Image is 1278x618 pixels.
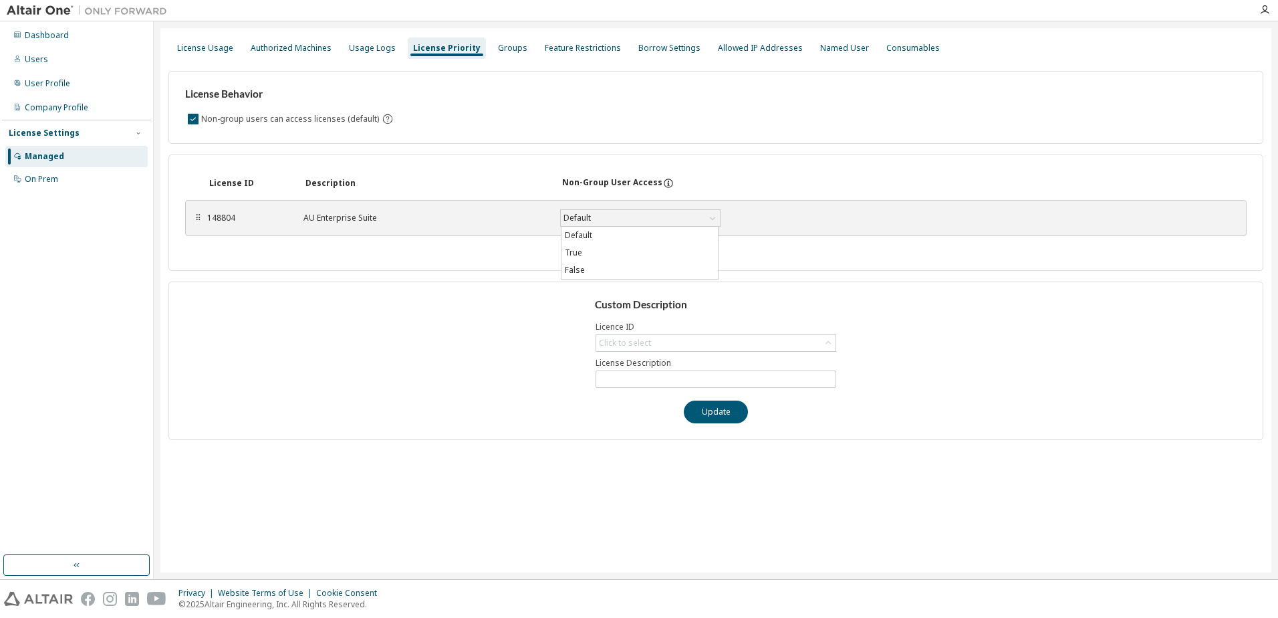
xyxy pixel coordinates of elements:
[498,43,527,54] div: Groups
[194,213,202,223] div: ⠿
[201,111,382,127] label: Non-group users can access licenses (default)
[207,213,287,223] div: 148804
[561,211,593,225] div: Default
[218,588,316,599] div: Website Terms of Use
[638,43,700,54] div: Borrow Settings
[25,151,64,162] div: Managed
[103,592,117,606] img: instagram.svg
[303,213,544,223] div: AU Enterprise Suite
[25,174,58,185] div: On Prem
[7,4,174,17] img: Altair One
[316,588,385,599] div: Cookie Consent
[596,335,836,351] div: Click to select
[886,43,940,54] div: Consumables
[25,78,70,89] div: User Profile
[209,178,289,189] div: License ID
[382,113,394,125] svg: By default any user not assigned to any group can access any license. Turn this setting off to di...
[562,177,662,189] div: Non-Group User Access
[305,178,546,189] div: Description
[599,338,651,348] div: Click to select
[561,262,718,279] li: False
[561,227,718,244] li: Default
[820,43,869,54] div: Named User
[561,210,720,226] div: Default
[349,43,396,54] div: Usage Logs
[185,88,392,101] h3: License Behavior
[178,599,385,610] p: © 2025 Altair Engineering, Inc. All Rights Reserved.
[81,592,95,606] img: facebook.svg
[596,358,836,369] label: License Description
[561,244,718,262] li: True
[596,322,836,332] label: Licence ID
[4,592,73,606] img: altair_logo.svg
[545,43,621,54] div: Feature Restrictions
[413,43,481,54] div: License Priority
[147,592,166,606] img: youtube.svg
[25,102,88,113] div: Company Profile
[595,298,838,312] h3: Custom Description
[684,401,748,423] button: Update
[178,588,218,599] div: Privacy
[9,128,80,138] div: License Settings
[251,43,332,54] div: Authorized Machines
[718,43,803,54] div: Allowed IP Addresses
[25,54,48,65] div: Users
[25,30,69,41] div: Dashboard
[125,592,139,606] img: linkedin.svg
[177,43,233,54] div: License Usage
